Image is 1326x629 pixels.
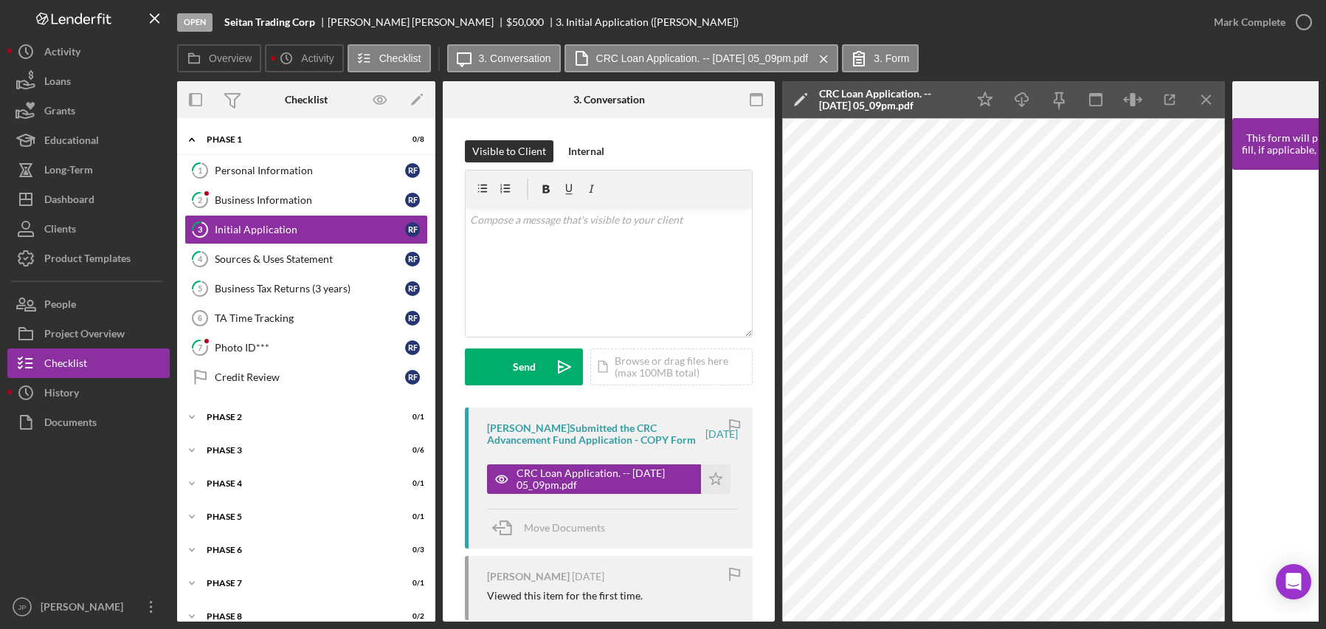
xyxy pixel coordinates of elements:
[379,52,421,64] label: Checklist
[487,464,731,494] button: CRC Loan Application. -- [DATE] 05_09pm.pdf
[479,52,551,64] label: 3. Conversation
[198,224,202,234] tspan: 3
[405,193,420,207] div: R F
[487,422,703,446] div: [PERSON_NAME] Submitted the CRC Advancement Fund Application - COPY Form
[398,612,424,621] div: 0 / 2
[398,512,424,521] div: 0 / 1
[556,16,739,28] div: 3. Initial Application ([PERSON_NAME])
[7,214,170,244] button: Clients
[44,348,87,382] div: Checklist
[398,446,424,455] div: 0 / 6
[1199,7,1319,37] button: Mark Complete
[1214,7,1285,37] div: Mark Complete
[44,289,76,323] div: People
[405,281,420,296] div: R F
[44,66,71,100] div: Loans
[7,185,170,214] button: Dashboard
[874,52,909,64] label: 3. Form
[487,509,620,546] button: Move Documents
[37,592,133,625] div: [PERSON_NAME]
[44,408,97,441] div: Documents
[207,512,387,521] div: Phase 5
[564,44,839,72] button: CRC Loan Application. -- [DATE] 05_09pm.pdf
[44,214,76,247] div: Clients
[198,254,203,264] tspan: 4
[398,135,424,144] div: 0 / 8
[198,283,202,293] tspan: 5
[207,612,387,621] div: Phase 8
[44,319,125,352] div: Project Overview
[7,244,170,273] button: Product Templates
[572,571,604,582] time: 2025-04-23 20:29
[405,252,420,267] div: R F
[7,96,170,126] button: Grants
[215,371,405,383] div: Credit Review
[487,590,643,602] div: Viewed this item for the first time.
[198,165,202,175] tspan: 1
[44,126,99,159] div: Educational
[207,479,387,488] div: Phase 4
[7,126,170,155] a: Educational
[561,140,612,162] button: Internal
[215,312,405,324] div: TA Time Tracking
[285,94,328,106] div: Checklist
[207,135,387,144] div: Phase 1
[184,185,428,215] a: 2Business InformationRF
[405,311,420,326] div: R F
[405,222,420,237] div: R F
[487,571,570,582] div: [PERSON_NAME]
[1276,564,1311,599] div: Open Intercom Messenger
[198,314,202,323] tspan: 6
[705,428,738,440] time: 2025-04-23 21:10
[44,185,94,218] div: Dashboard
[398,413,424,422] div: 0 / 1
[465,140,553,162] button: Visible to Client
[184,156,428,185] a: 1Personal InformationRF
[7,155,170,185] button: Long-Term
[7,289,170,319] a: People
[405,370,420,385] div: R F
[207,579,387,588] div: Phase 7
[7,37,170,66] button: Activity
[224,16,315,28] b: Seitan Trading Corp
[215,224,405,236] div: Initial Application
[207,546,387,554] div: Phase 6
[44,244,131,277] div: Product Templates
[209,52,252,64] label: Overview
[568,140,604,162] div: Internal
[198,195,202,204] tspan: 2
[215,194,405,206] div: Business Information
[819,88,959,111] div: CRC Loan Application. -- [DATE] 05_09pm.pdf
[215,253,405,265] div: Sources & Uses Statement
[7,378,170,408] button: History
[7,66,170,96] button: Loans
[596,52,809,64] label: CRC Loan Application. -- [DATE] 05_09pm.pdf
[301,52,334,64] label: Activity
[465,348,583,385] button: Send
[472,140,546,162] div: Visible to Client
[405,163,420,178] div: R F
[524,521,605,534] span: Move Documents
[7,348,170,378] button: Checklist
[398,579,424,588] div: 0 / 1
[44,155,93,188] div: Long-Term
[215,283,405,295] div: Business Tax Returns (3 years)
[405,340,420,355] div: R F
[198,343,203,352] tspan: 7
[18,603,26,611] text: JP
[44,378,79,411] div: History
[177,44,261,72] button: Overview
[7,408,170,437] button: Documents
[184,362,428,392] a: Credit ReviewRF
[207,446,387,455] div: Phase 3
[506,16,544,28] span: $50,000
[7,319,170,348] a: Project Overview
